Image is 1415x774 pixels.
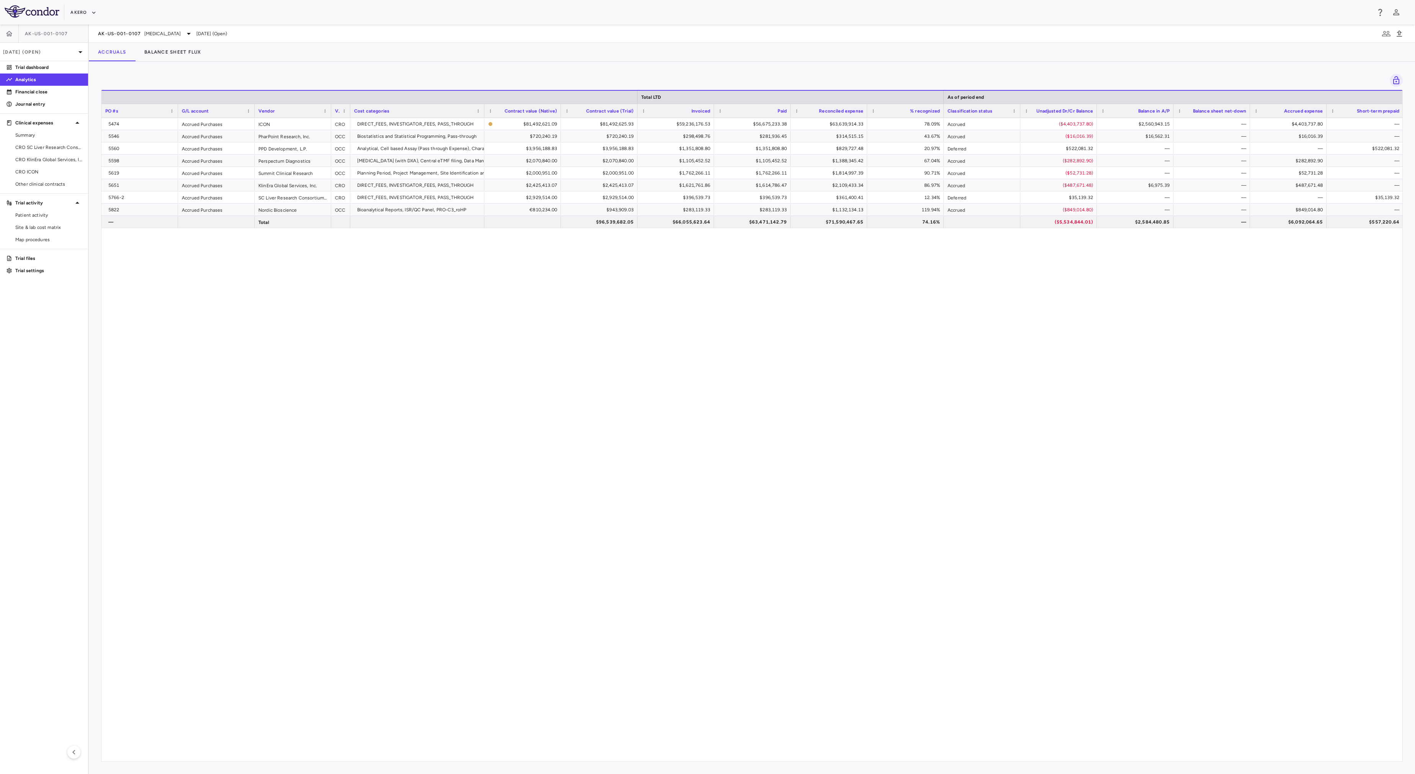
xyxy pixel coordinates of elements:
[108,179,174,191] div: 5651
[1333,118,1399,130] div: —
[1036,108,1093,114] span: Unadjusted Dr/Cr Balance
[15,212,82,219] span: Patient activity
[335,108,340,114] span: Vendor type
[1257,167,1323,179] div: $52,731.28
[108,216,174,228] div: —
[491,167,557,179] div: $2,000,951.00
[797,142,863,155] div: $829,727.48
[331,130,350,142] div: OCC
[944,204,1020,216] div: Accrued
[1027,191,1093,204] div: $35,139.32
[491,204,557,216] div: €810,234.00
[491,130,557,142] div: $720,240.19
[944,118,1020,130] div: Accrued
[568,191,634,204] div: $2,929,514.00
[644,179,710,191] div: $1,621,761.86
[1104,191,1170,204] div: —
[644,130,710,142] div: $298,498.76
[491,142,557,155] div: $3,956,188.83
[15,199,73,206] p: Trial activity
[1104,167,1170,179] div: —
[568,204,634,216] div: $943,909.03
[644,204,710,216] div: $283,119.33
[797,216,863,228] div: $71,590,467.65
[108,130,174,142] div: 5546
[255,118,331,130] div: ICON
[331,167,350,179] div: OCC
[25,31,68,37] span: AK-US-001-0107
[874,167,940,179] div: 90.71%
[644,155,710,167] div: $1,105,452.52
[1333,204,1399,216] div: —
[3,49,76,56] p: [DATE] (Open)
[1333,130,1399,142] div: —
[1180,179,1246,191] div: —
[258,108,275,114] span: Vendor
[357,155,1209,167] div: [MEDICAL_DATA] (with DXA), Central eTMF filing, Data Management, External eTMF filing and mainten...
[1104,155,1170,167] div: —
[1180,204,1246,216] div: —
[15,156,82,163] span: CRO KlinEra Global Services, Inc.
[15,101,82,108] p: Journal entry
[874,142,940,155] div: 20.97%
[1180,142,1246,155] div: —
[491,191,557,204] div: $2,929,514.00
[178,179,255,191] div: Accrued Purchases
[1180,167,1246,179] div: —
[196,30,227,37] span: [DATE] (Open)
[357,118,480,130] div: DIRECT_FEES, INVESTIGATOR_FEES, PASS_THROUGH
[105,108,118,114] span: PO #s
[5,5,59,18] img: logo-full-BYUhSk78.svg
[331,179,350,191] div: CRO
[108,155,174,167] div: 5598
[874,179,940,191] div: 86.97%
[721,204,787,216] div: $283,119.33
[568,142,634,155] div: $3,956,188.83
[1257,191,1323,204] div: —
[354,108,389,114] span: Cost categories
[948,108,992,114] span: Classification status
[15,144,82,151] span: CRO SC Liver Research Consortium LLC
[135,43,211,61] button: Balance Sheet Flux
[178,191,255,203] div: Accrued Purchases
[944,130,1020,142] div: Accrued
[108,142,174,155] div: 5560
[331,118,350,130] div: CRO
[182,108,209,114] span: G/L account
[586,108,634,114] span: Contract value (Trial)
[944,142,1020,154] div: Deferred
[568,155,634,167] div: $2,070,840.00
[1180,191,1246,204] div: —
[496,118,557,130] div: $81,492,621.09
[797,179,863,191] div: $2,109,433.34
[331,191,350,203] div: CRO
[15,267,82,274] p: Trial settings
[1180,216,1246,228] div: —
[255,216,331,228] div: Total
[1284,108,1323,114] span: Accrued expense
[1333,216,1399,228] div: $557,220.64
[568,179,634,191] div: $2,425,413.07
[178,118,255,130] div: Accrued Purchases
[1104,142,1170,155] div: —
[641,95,661,100] span: Total LTD
[255,179,331,191] div: KlinEra Global Services, Inc.
[15,76,82,83] p: Analytics
[944,155,1020,167] div: Accrued
[644,118,710,130] div: $59,236,176.53
[721,216,787,228] div: $63,471,142.79
[1180,155,1246,167] div: —
[357,179,480,191] div: DIRECT_FEES, INVESTIGATOR_FEES, PASS_THROUGH
[1027,155,1093,167] div: ($282,892.90)
[331,204,350,216] div: OCC
[797,130,863,142] div: $314,515.15
[488,118,557,129] span: The contract record and uploaded budget values do not match. Please review the contract record an...
[178,204,255,216] div: Accrued Purchases
[331,155,350,167] div: OCC
[944,167,1020,179] div: Accrued
[1387,74,1403,87] span: You do not have permission to lock or unlock grids
[357,204,480,216] div: Bioanalytical Reports, ISR/QC Panel, PRO-C3_roHP
[255,167,331,179] div: Summit Clinical Research
[331,142,350,154] div: OCC
[108,191,174,204] div: 5766-2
